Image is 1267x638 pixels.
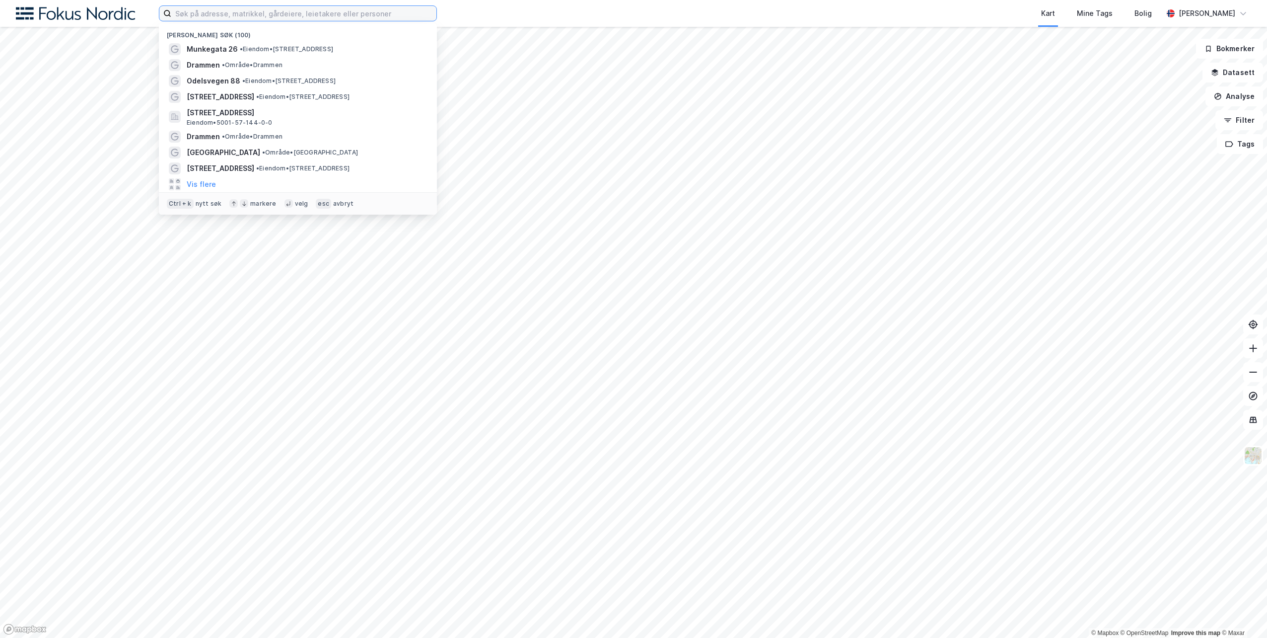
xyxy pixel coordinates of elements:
[1215,110,1263,130] button: Filter
[187,131,220,143] span: Drammen
[1202,63,1263,82] button: Datasett
[187,162,254,174] span: [STREET_ADDRESS]
[240,45,333,53] span: Eiendom • [STREET_ADDRESS]
[159,23,437,41] div: [PERSON_NAME] søk (100)
[187,147,260,159] span: [GEOGRAPHIC_DATA]
[222,133,282,141] span: Område • Drammen
[222,133,225,140] span: •
[187,75,240,87] span: Odelsvegen 88
[1134,7,1152,19] div: Bolig
[256,164,350,172] span: Eiendom • [STREET_ADDRESS]
[3,624,47,635] a: Mapbox homepage
[1205,86,1263,106] button: Analyse
[1179,7,1235,19] div: [PERSON_NAME]
[1217,590,1267,638] div: Kontrollprogram for chat
[1217,590,1267,638] iframe: Chat Widget
[316,199,331,209] div: esc
[187,119,273,127] span: Eiendom • 5001-57-144-0-0
[1171,630,1220,637] a: Improve this map
[187,178,216,190] button: Vis flere
[295,200,308,208] div: velg
[196,200,222,208] div: nytt søk
[256,93,350,101] span: Eiendom • [STREET_ADDRESS]
[16,7,135,20] img: fokus-nordic-logo.8a93422641609758e4ac.png
[1077,7,1113,19] div: Mine Tags
[333,200,353,208] div: avbryt
[240,45,243,53] span: •
[187,91,254,103] span: [STREET_ADDRESS]
[222,61,225,69] span: •
[1196,39,1263,59] button: Bokmerker
[1217,134,1263,154] button: Tags
[262,149,265,156] span: •
[242,77,245,84] span: •
[1041,7,1055,19] div: Kart
[222,61,282,69] span: Område • Drammen
[1244,446,1263,465] img: Z
[171,6,436,21] input: Søk på adresse, matrikkel, gårdeiere, leietakere eller personer
[250,200,276,208] div: markere
[187,107,425,119] span: [STREET_ADDRESS]
[187,59,220,71] span: Drammen
[187,43,238,55] span: Munkegata 26
[262,149,358,157] span: Område • [GEOGRAPHIC_DATA]
[256,164,259,172] span: •
[1091,630,1119,637] a: Mapbox
[242,77,336,85] span: Eiendom • [STREET_ADDRESS]
[167,199,194,209] div: Ctrl + k
[1121,630,1169,637] a: OpenStreetMap
[256,93,259,100] span: •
